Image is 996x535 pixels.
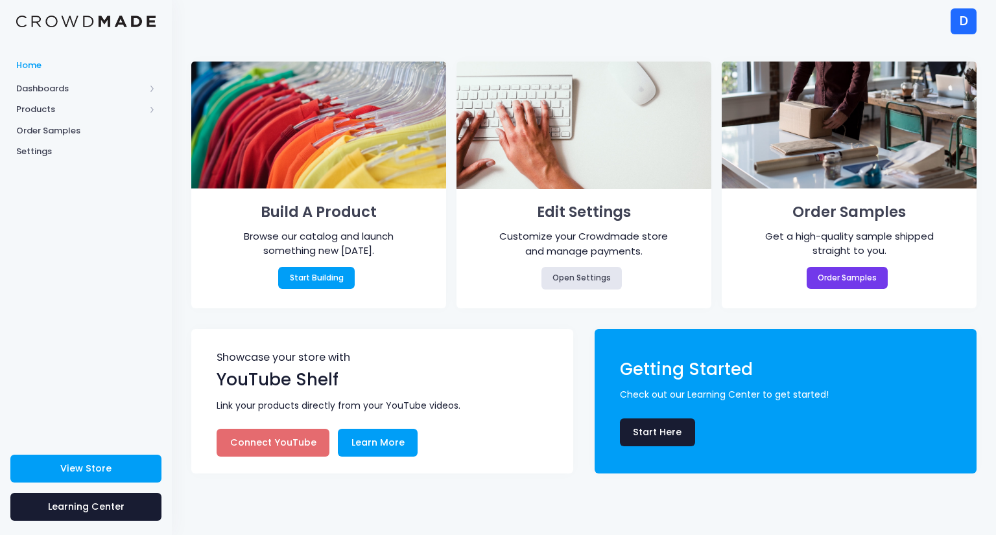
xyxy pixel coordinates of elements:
[16,59,156,72] span: Home
[762,229,936,258] div: Get a high-quality sample shipped straight to you.
[217,352,551,367] span: Showcase your store with
[217,399,554,413] span: Link your products directly from your YouTube videos.
[16,145,156,158] span: Settings
[741,199,957,225] h1: Order Samples
[10,455,161,483] a: View Store
[620,388,958,402] span: Check out our Learning Center to get started!
[217,368,338,391] span: YouTube Shelf
[231,229,406,258] div: Browse our catalog and launch something new [DATE].
[278,267,355,289] a: Start Building
[541,267,622,289] a: Open Settings
[217,429,329,457] a: Connect YouTube
[16,16,156,28] img: Logo
[10,493,161,521] a: Learning Center
[60,462,112,475] span: View Store
[16,103,145,116] span: Products
[16,82,145,95] span: Dashboards
[620,418,695,446] a: Start Here
[620,358,753,381] span: Getting Started
[807,267,888,289] a: Order Samples
[475,199,692,225] h1: Edit Settings
[210,199,427,225] h1: Build A Product
[951,8,977,34] div: D
[48,500,124,513] span: Learning Center
[497,229,671,258] div: Customize your Crowdmade store and manage payments.
[338,429,418,457] a: Learn More
[16,124,156,137] span: Order Samples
